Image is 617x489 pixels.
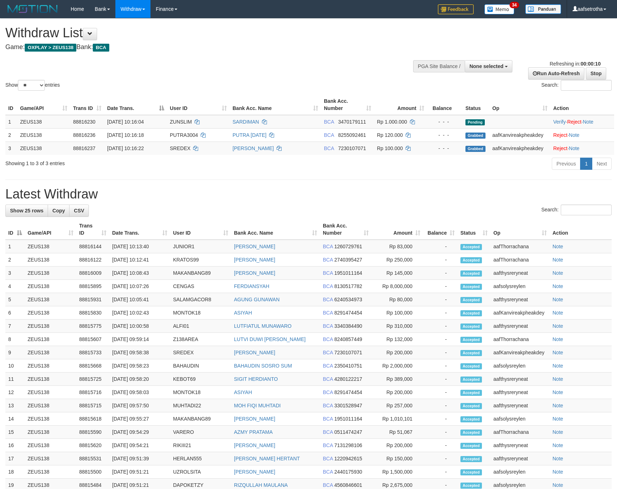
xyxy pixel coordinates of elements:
[469,63,503,69] span: None selected
[233,119,259,125] a: SARDIMAN
[460,257,482,263] span: Accepted
[167,95,230,115] th: User ID: activate to sort column ascending
[338,132,366,138] span: Copy 8255092461 to clipboard
[48,205,70,217] a: Copy
[170,267,231,280] td: MAKANBANG89
[10,208,43,214] span: Show 25 rows
[423,280,458,293] td: -
[491,412,550,426] td: aafsolysreylen
[17,128,70,142] td: ZEUS138
[377,145,403,151] span: Rp 100.000
[76,333,109,346] td: 88815607
[234,429,273,435] a: AZMY PRATAMA
[5,44,404,51] h4: Game: Bank:
[170,399,231,412] td: MUHTADI22
[553,323,563,329] a: Note
[567,119,582,125] a: Reject
[170,132,198,138] span: PUTRA3004
[323,350,333,355] span: BCA
[25,320,76,333] td: ZEUS138
[334,376,362,382] span: Copy 4280122217 to clipboard
[334,310,362,316] span: Copy 8291474454 to clipboard
[234,310,252,316] a: ASIYAH
[334,323,362,329] span: Copy 3340384490 to clipboard
[25,359,76,373] td: ZEUS138
[5,320,25,333] td: 7
[109,346,170,359] td: [DATE] 09:58:38
[550,142,614,155] td: ·
[234,323,292,329] a: LUTFIATUL MUNAWARO
[427,95,463,115] th: Balance
[109,412,170,426] td: [DATE] 09:55:27
[5,240,25,253] td: 1
[552,158,580,170] a: Previous
[170,373,231,386] td: KEBOT69
[334,270,362,276] span: Copy 1951011164 to clipboard
[231,219,320,240] th: Bank Acc. Name: activate to sort column ascending
[561,205,612,215] input: Search:
[592,158,612,170] a: Next
[25,333,76,346] td: ZEUS138
[484,4,515,14] img: Button%20Memo.svg
[550,61,601,67] span: Refreshing in:
[465,146,486,152] span: Grabbed
[76,386,109,399] td: 88815716
[234,442,275,448] a: [PERSON_NAME]
[25,267,76,280] td: ZEUS138
[109,359,170,373] td: [DATE] 09:58:23
[234,403,281,408] a: MOH FIQI MUHTADI
[233,132,267,138] a: PUTRA [DATE]
[233,145,274,151] a: [PERSON_NAME]
[460,337,482,343] span: Accepted
[76,240,109,253] td: 88816144
[5,267,25,280] td: 3
[460,363,482,369] span: Accepted
[553,363,563,369] a: Note
[74,208,84,214] span: CSV
[170,306,231,320] td: MONTOK18
[334,350,362,355] span: Copy 7230107071 to clipboard
[491,359,550,373] td: aafsolysreylen
[460,377,482,383] span: Accepted
[372,280,423,293] td: Rp 8,000,000
[170,219,231,240] th: User ID: activate to sort column ascending
[5,219,25,240] th: ID: activate to sort column descending
[323,389,333,395] span: BCA
[491,267,550,280] td: aafthysreryneat
[234,389,252,395] a: ASIYAH
[69,205,89,217] a: CSV
[5,26,404,40] h1: Withdraw List
[170,333,231,346] td: Z138AREA
[76,219,109,240] th: Trans ID: activate to sort column ascending
[423,219,458,240] th: Balance: activate to sort column ascending
[580,61,601,67] strong: 00:00:10
[323,376,333,382] span: BCA
[323,257,333,263] span: BCA
[107,145,144,151] span: [DATE] 10:16:22
[73,119,95,125] span: 88816230
[334,336,362,342] span: Copy 8240857449 to clipboard
[25,386,76,399] td: ZEUS138
[323,310,333,316] span: BCA
[25,253,76,267] td: ZEUS138
[561,80,612,91] input: Search:
[323,363,333,369] span: BCA
[583,119,593,125] a: Note
[510,2,519,8] span: 34
[460,270,482,277] span: Accepted
[5,386,25,399] td: 12
[109,386,170,399] td: [DATE] 09:58:03
[334,297,362,302] span: Copy 6240534973 to clipboard
[324,145,334,151] span: BCA
[550,219,612,240] th: Action
[491,386,550,399] td: aafthysreryneat
[491,240,550,253] td: aafThorrachana
[553,442,563,448] a: Note
[460,403,482,409] span: Accepted
[170,240,231,253] td: JUNIOR1
[423,359,458,373] td: -
[553,429,563,435] a: Note
[550,128,614,142] td: ·
[553,244,563,249] a: Note
[465,119,485,125] span: Pending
